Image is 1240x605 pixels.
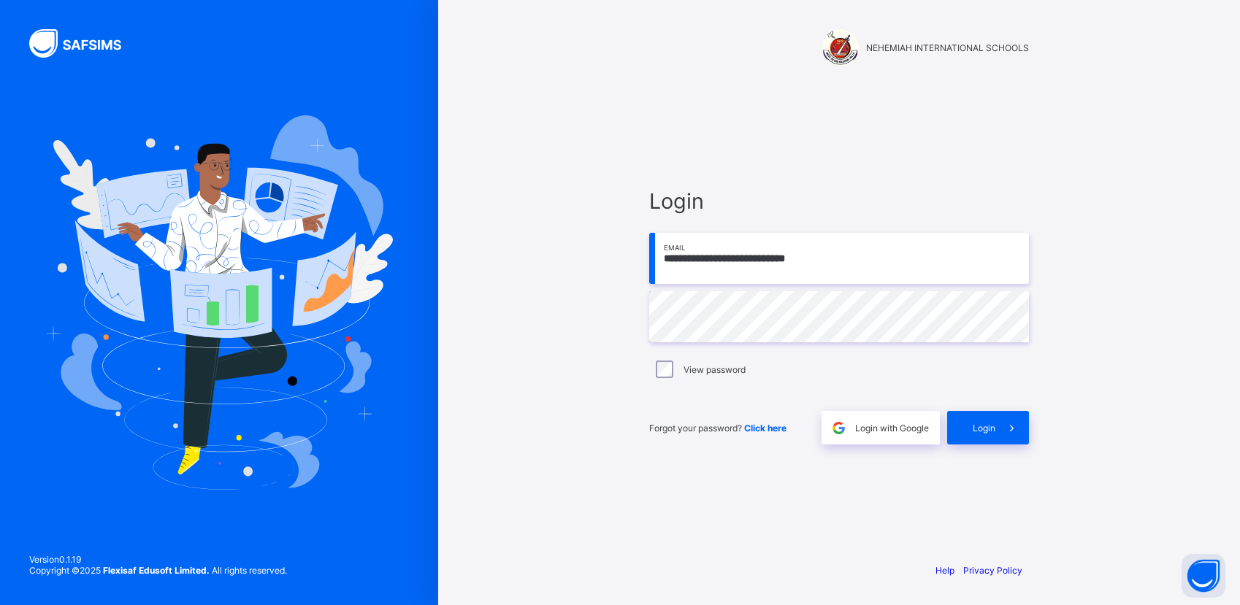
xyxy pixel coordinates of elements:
[103,565,210,576] strong: Flexisaf Edusoft Limited.
[744,423,787,433] a: Click here
[935,565,954,576] a: Help
[1182,554,1225,598] button: Open asap
[29,565,287,576] span: Copyright © 2025 All rights reserved.
[45,115,393,489] img: Hero Image
[866,42,1029,53] span: NEHEMIAH INTERNATIONAL SCHOOLS
[649,188,1029,214] span: Login
[29,29,139,58] img: SAFSIMS Logo
[973,423,995,433] span: Login
[963,565,1022,576] a: Privacy Policy
[855,423,929,433] span: Login with Google
[684,364,746,375] label: View password
[649,423,787,433] span: Forgot your password?
[830,420,847,436] img: google.396cfc9801f0270233282035f929180a.svg
[29,554,287,565] span: Version 0.1.19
